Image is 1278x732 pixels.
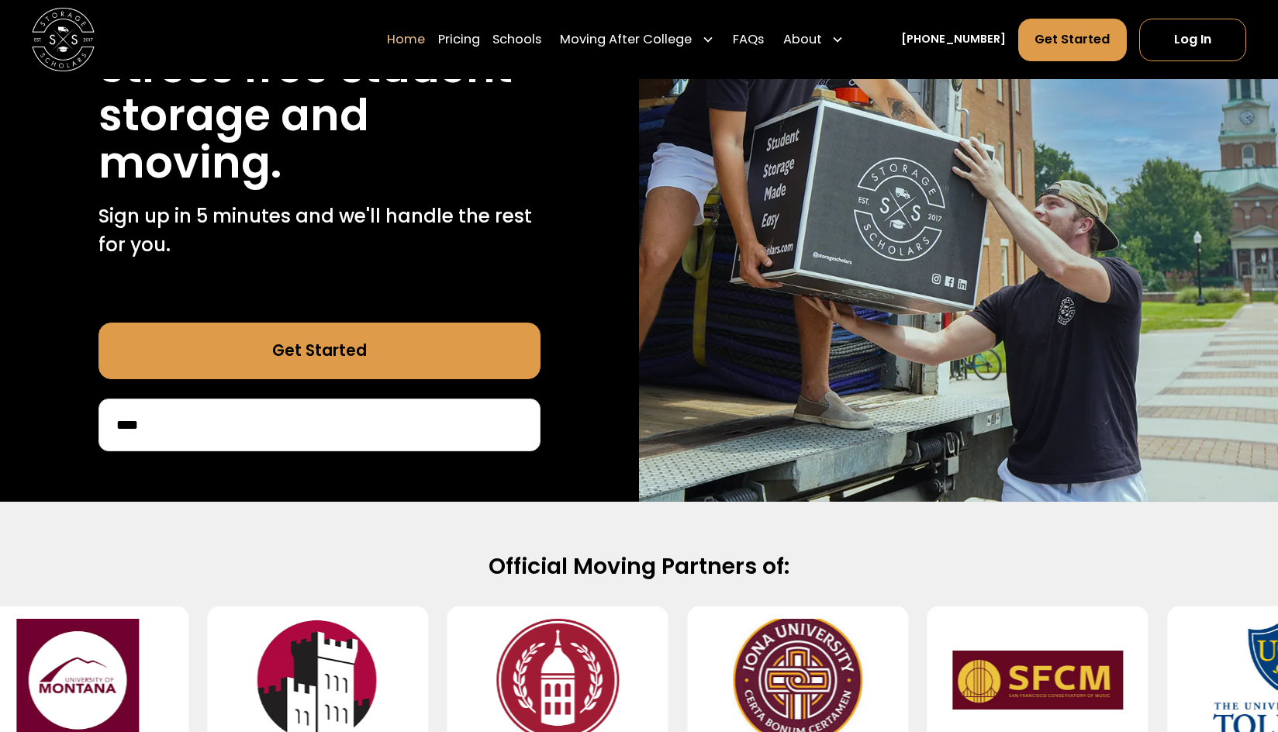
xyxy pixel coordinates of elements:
div: About [783,30,822,49]
img: Storage Scholars main logo [32,8,95,71]
a: Schools [492,17,541,61]
div: Moving After College [554,17,720,61]
p: Sign up in 5 minutes and we'll handle the rest for you. [98,202,541,259]
a: Get Started [98,323,541,379]
h1: Stress free student storage and moving. [98,43,541,187]
div: About [777,17,851,61]
a: FAQs [733,17,764,61]
a: Get Started [1018,18,1127,60]
a: Log In [1139,18,1246,60]
a: [PHONE_NUMBER] [901,31,1006,47]
a: Home [387,17,425,61]
a: home [32,8,95,71]
div: Moving After College [560,30,692,49]
a: Pricing [438,17,480,61]
h2: Official Moving Partners of: [133,552,1144,581]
